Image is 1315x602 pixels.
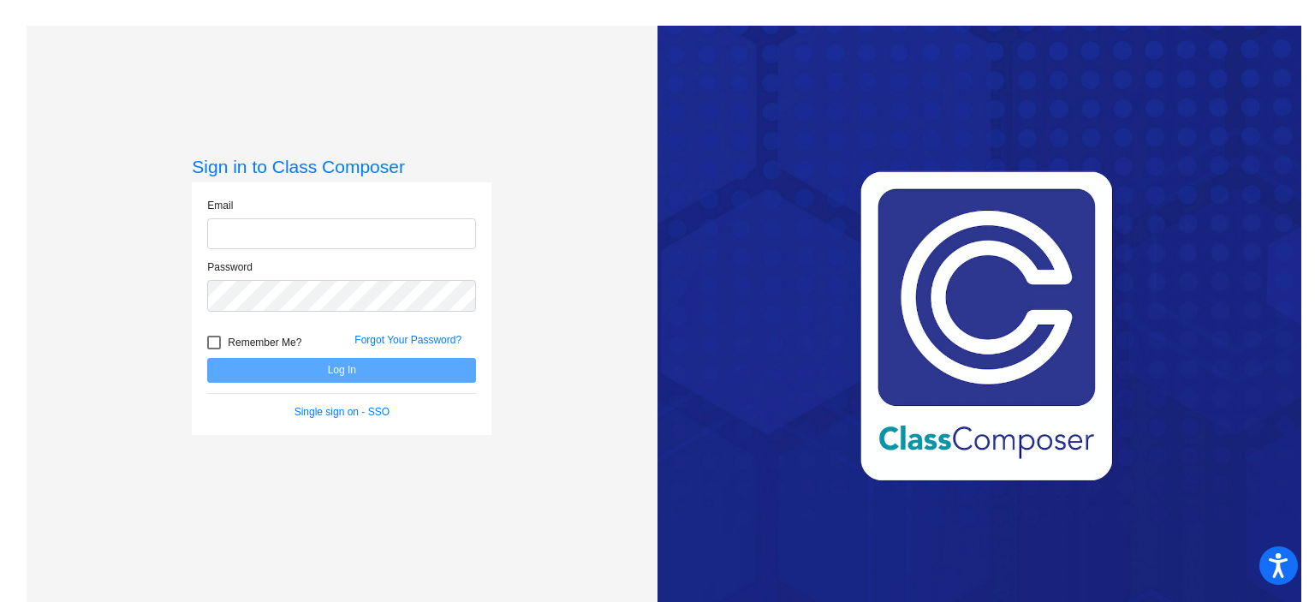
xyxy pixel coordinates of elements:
[207,259,253,275] label: Password
[295,406,390,418] a: Single sign on - SSO
[354,334,461,346] a: Forgot Your Password?
[228,332,301,353] span: Remember Me?
[207,198,233,213] label: Email
[192,156,491,177] h3: Sign in to Class Composer
[207,358,476,383] button: Log In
